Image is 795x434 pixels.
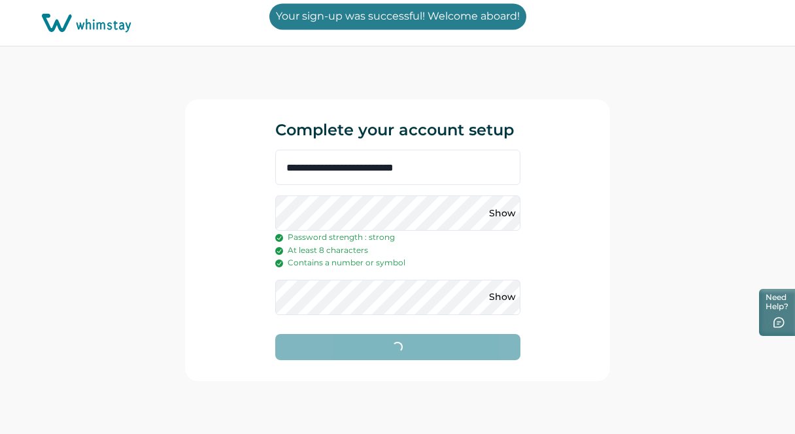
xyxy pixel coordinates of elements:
[492,287,513,308] button: Show
[269,3,526,29] p: Your sign-up was successful! Welcome aboard!
[275,231,520,244] p: Password strength : strong
[275,99,520,139] p: Complete your account setup
[275,256,520,269] p: Contains a number or symbol
[492,203,513,224] button: Show
[275,244,520,257] p: At least 8 characters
